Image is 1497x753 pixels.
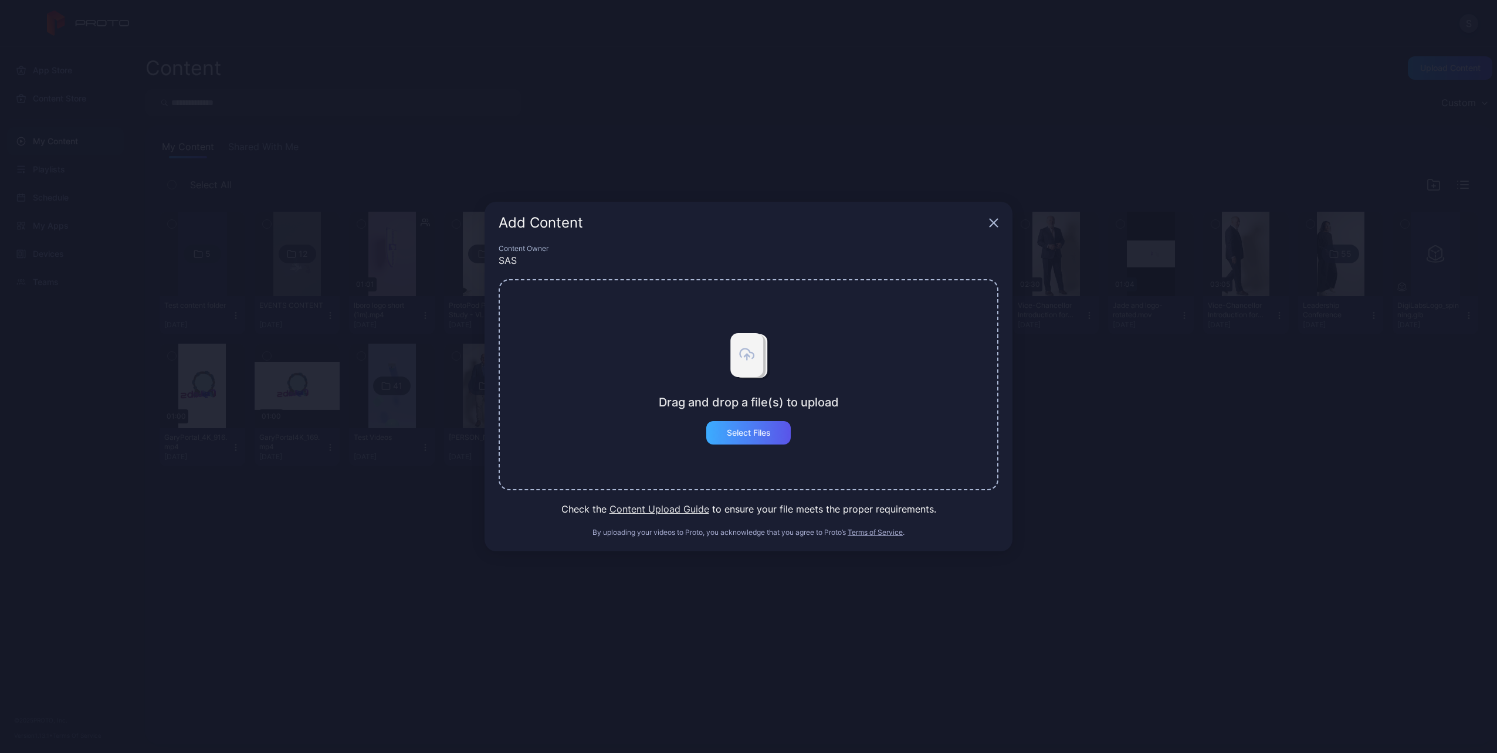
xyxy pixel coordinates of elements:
[499,253,998,267] div: SAS
[499,216,984,230] div: Add Content
[499,244,998,253] div: Content Owner
[499,528,998,537] div: By uploading your videos to Proto, you acknowledge that you agree to Proto’s .
[499,502,998,516] div: Check the to ensure your file meets the proper requirements.
[659,395,839,409] div: Drag and drop a file(s) to upload
[727,428,771,437] div: Select Files
[609,502,709,516] button: Content Upload Guide
[706,421,791,445] button: Select Files
[848,528,903,537] button: Terms of Service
